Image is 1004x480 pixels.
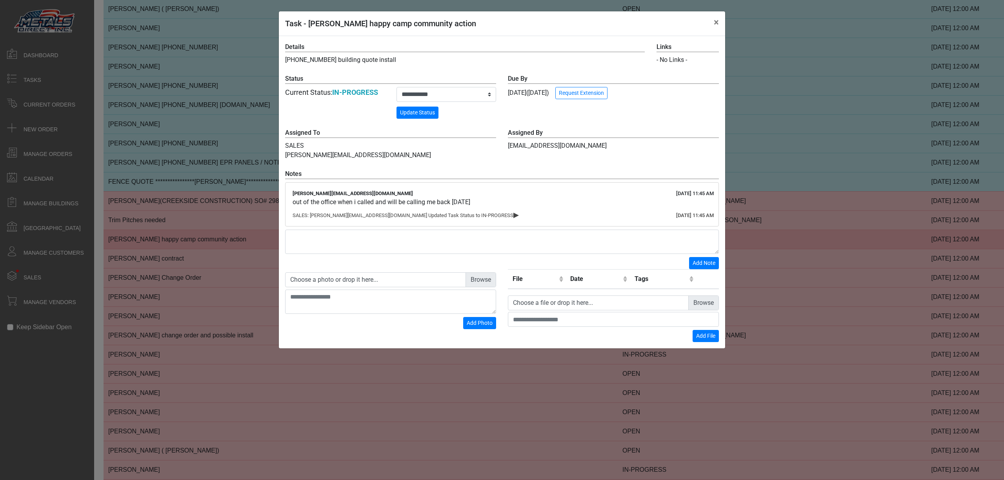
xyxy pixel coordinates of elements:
[696,270,719,289] th: Remove
[508,74,719,99] div: [DATE] ([DATE])
[635,274,687,284] div: Tags
[293,190,413,196] span: [PERSON_NAME][EMAIL_ADDRESS][DOMAIN_NAME]
[279,128,502,160] div: SALES [PERSON_NAME][EMAIL_ADDRESS][DOMAIN_NAME]
[285,42,645,52] label: Details
[293,197,711,207] div: out of the office when i called and will be calling me back [DATE]
[676,190,714,197] div: [DATE] 11:45 AM
[689,257,719,269] button: Add Note
[693,330,719,342] button: Add File
[559,90,604,96] span: Request Extension
[513,274,557,284] div: File
[293,212,711,219] div: SALES: [PERSON_NAME][EMAIL_ADDRESS][DOMAIN_NAME] Updated Task Status to IN-PROGRESS
[279,42,651,65] div: [PHONE_NUMBER] building quote install
[467,320,493,326] span: Add Photo
[285,74,496,84] label: Status
[693,260,715,266] span: Add Note
[555,87,607,99] button: Request Extension
[285,128,496,138] label: Assigned To
[397,107,438,119] button: Update Status
[285,87,385,98] div: Current Status:
[400,109,435,116] span: Update Status
[285,169,719,179] label: Notes
[463,317,496,329] button: Add Photo
[676,212,714,219] div: [DATE] 11:45 AM
[508,74,719,84] label: Due By
[502,128,725,160] div: [EMAIL_ADDRESS][DOMAIN_NAME]
[708,11,725,33] button: Close
[285,18,476,29] h5: Task - [PERSON_NAME] happy camp community action
[508,128,719,138] label: Assigned By
[657,42,719,52] label: Links
[570,274,621,284] div: Date
[657,55,719,65] div: - No Links -
[513,212,519,217] span: ▸
[332,88,378,96] strong: IN-PROGRESS
[696,333,715,339] span: Add File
